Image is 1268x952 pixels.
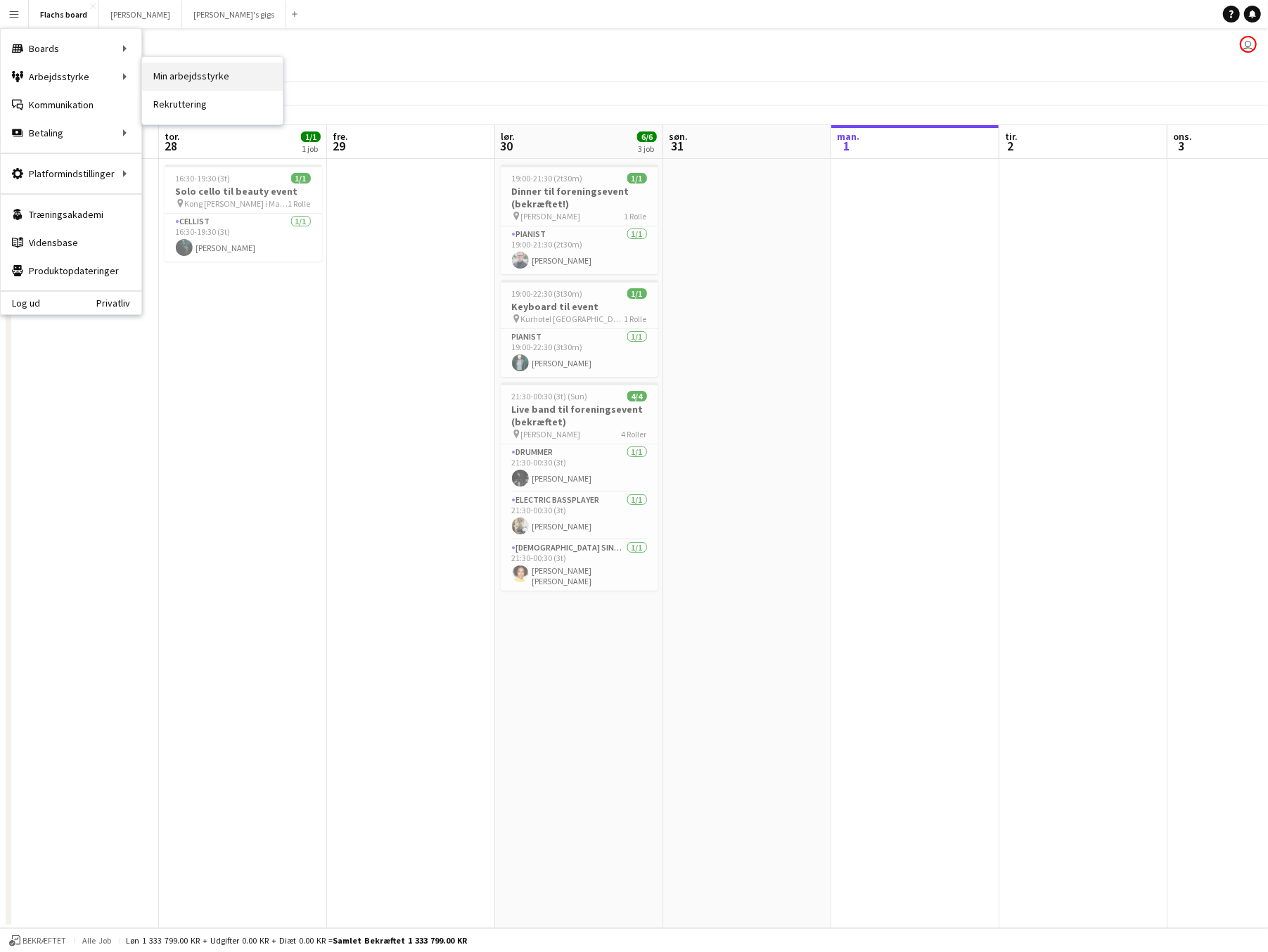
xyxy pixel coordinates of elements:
h3: Live band til foreningsevent (bekræftet) [501,403,658,428]
button: [PERSON_NAME]'s gigs [182,1,286,28]
span: [PERSON_NAME] [521,211,581,221]
a: Privatliv [96,297,141,309]
a: Produktopdateringer [1,257,141,285]
app-job-card: 19:00-22:30 (3t30m)1/1Keyboard til event Kurhotel [GEOGRAPHIC_DATA]1 RollePianist1/119:00-22:30 (... [501,280,658,377]
span: 31 [667,138,688,154]
button: Bekræftet [7,933,68,948]
span: Bekræftet [23,936,66,946]
div: Arbejdsstyrke [1,63,141,91]
app-card-role: Electric Bassplayer1/121:30-00:30 (3t)[PERSON_NAME] [501,492,658,540]
div: Platformindstillinger [1,160,141,188]
span: 4 Roller [622,429,647,439]
span: Alle job [80,935,114,946]
app-card-role: Pianist1/119:00-21:30 (2t30m)[PERSON_NAME] [501,226,658,274]
span: 16:30-19:30 (3t) [176,173,231,184]
span: Samlet bekræftet 1 333 799.00 KR [333,935,467,946]
div: 3 job [638,143,656,154]
span: 4/4 [627,391,647,401]
div: Betaling [1,119,141,147]
span: 19:00-22:30 (3t30m) [512,288,583,299]
app-user-avatar: Frederik Flach [1240,36,1257,53]
app-job-card: 16:30-19:30 (3t)1/1Solo cello til beauty event Kong [PERSON_NAME] i Magasin på Kongens Nytorv1 Ro... [165,165,322,262]
span: 28 [162,138,180,154]
span: 1 Rolle [625,211,647,221]
button: Flachs board [29,1,99,28]
h3: Keyboard til event [501,300,658,313]
app-job-card: 21:30-00:30 (3t) (Sun)4/4Live band til foreningsevent (bekræftet) [PERSON_NAME]4 RollerDrummer1/1... [501,382,658,591]
span: 29 [331,138,348,154]
span: 30 [499,138,515,154]
span: ons. [1173,130,1192,143]
span: Kurhotel [GEOGRAPHIC_DATA] [521,314,625,324]
span: 3 [1171,138,1192,154]
a: Træningsakademi [1,200,141,229]
div: 1 job [302,143,320,154]
span: 21:30-00:30 (3t) (Sun) [512,391,588,401]
span: 2 [1003,138,1018,154]
span: 6/6 [637,131,657,142]
a: Kommunikation [1,91,141,119]
app-card-role: Drummer1/121:30-00:30 (3t)[PERSON_NAME] [501,444,658,492]
span: 19:00-21:30 (2t30m) [512,173,583,184]
app-card-role: Pianist1/119:00-22:30 (3t30m)[PERSON_NAME] [501,329,658,377]
span: [PERSON_NAME] [521,429,581,439]
span: tir. [1005,130,1018,143]
button: [PERSON_NAME] [99,1,182,28]
span: 1/1 [291,173,311,184]
span: lør. [501,130,515,143]
app-card-role: [DEMOGRAPHIC_DATA] Singer1/121:30-00:30 (3t)[PERSON_NAME] [PERSON_NAME] [501,540,658,592]
a: Rekruttering [142,91,283,119]
a: Min arbejdsstyrke [142,63,283,91]
a: Log ud [1,297,40,309]
span: 1/1 [301,131,321,142]
h3: Solo cello til beauty event [165,185,322,198]
span: 1 Rolle [288,198,311,209]
div: Boards [1,34,141,63]
span: Kong [PERSON_NAME] i Magasin på Kongens Nytorv [185,198,288,209]
h3: Dinner til foreningsevent (bekræftet!) [501,185,658,210]
span: 1/1 [627,288,647,299]
span: 1 [835,138,859,154]
app-card-role: Cellist1/116:30-19:30 (3t)[PERSON_NAME] [165,214,322,262]
span: 1/1 [627,173,647,184]
span: man. [837,130,859,143]
a: Vidensbase [1,229,141,257]
span: 1 Rolle [625,314,647,324]
div: Løn 1 333 799.00 KR + Udgifter 0.00 KR + Diæt 0.00 KR = [126,935,467,946]
span: tor. [165,130,180,143]
span: fre. [333,130,348,143]
app-job-card: 19:00-21:30 (2t30m)1/1Dinner til foreningsevent (bekræftet!) [PERSON_NAME]1 RollePianist1/119:00-... [501,165,658,274]
span: søn. [669,130,688,143]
